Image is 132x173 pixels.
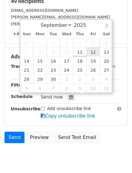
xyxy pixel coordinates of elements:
span: September 13, 2025 [100,47,113,56]
label: Add unsubscribe link [47,105,91,112]
span: September 24, 2025 [60,65,73,74]
a: Preview [26,132,53,143]
strong: Unsubscribe [11,106,40,111]
span: September 1, 2025 [33,38,47,47]
span: Send now [41,94,63,100]
span: September 18, 2025 [73,56,86,65]
strong: Filters [11,83,26,87]
span: October 2, 2025 [73,74,86,83]
span: September 25, 2025 [73,65,86,74]
span: Sat [100,32,113,36]
span: October 10, 2025 [86,83,100,93]
span: October 7, 2025 [47,83,60,93]
strong: Tracking [11,64,31,69]
span: September 7, 2025 [20,47,34,56]
small: [PERSON_NAME][EMAIL_ADDRESS][DOMAIN_NAME] [11,22,110,26]
span: Tue [47,32,60,36]
span: October 8, 2025 [60,83,73,93]
span: September 2, 2025 [47,38,60,47]
span: September 29, 2025 [33,74,47,83]
span: September 28, 2025 [20,74,34,83]
span: September 20, 2025 [100,56,113,65]
a: Send Test Email [54,132,100,143]
span: September 5, 2025 [86,38,100,47]
span: Thu [73,32,86,36]
span: September 11, 2025 [73,47,86,56]
span: September 19, 2025 [86,56,100,65]
span: September 9, 2025 [47,47,60,56]
span: October 3, 2025 [86,74,100,83]
span: September 21, 2025 [20,65,34,74]
a: Send [5,132,24,143]
iframe: Chat Widget [102,144,132,173]
span: Mon [33,32,47,36]
span: October 11, 2025 [100,83,113,93]
small: [PERSON_NAME][EMAIL_ADDRESS][DOMAIN_NAME] [11,15,110,19]
span: September 23, 2025 [47,65,60,74]
span: September 15, 2025 [33,56,47,65]
input: Year [72,22,94,28]
a: Copy unsubscribe link [41,113,95,119]
span: October 9, 2025 [73,83,86,93]
span: September 8, 2025 [33,47,47,56]
span: September 17, 2025 [60,56,73,65]
span: Fri [86,32,100,36]
span: September 14, 2025 [20,56,34,65]
a: +46 more [11,30,36,38]
span: September 6, 2025 [100,38,113,47]
span: September 4, 2025 [73,38,86,47]
span: September 26, 2025 [86,65,100,74]
span: August 31, 2025 [20,38,34,47]
span: September 27, 2025 [100,65,113,74]
span: September 12, 2025 [86,47,100,56]
span: October 1, 2025 [60,74,73,83]
span: September 22, 2025 [33,65,47,74]
span: October 4, 2025 [100,74,113,83]
span: Sun [20,32,34,36]
span: September 16, 2025 [47,56,60,65]
span: September 30, 2025 [47,74,60,83]
span: October 5, 2025 [20,83,34,93]
span: September 3, 2025 [60,38,73,47]
small: [EMAIL_ADDRESS][DOMAIN_NAME] [11,8,78,13]
span: Wed [60,32,73,36]
span: September 10, 2025 [60,47,73,56]
span: October 6, 2025 [33,83,47,93]
strong: Schedule [11,94,33,99]
h5: Advanced [11,53,121,60]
